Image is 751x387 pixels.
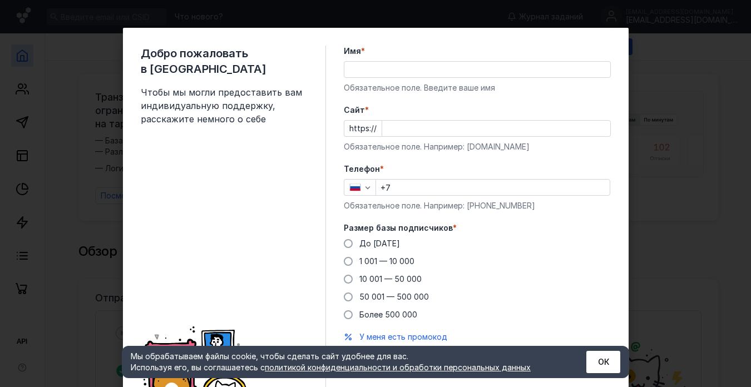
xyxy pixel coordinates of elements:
div: Обязательное поле. Введите ваше имя [344,82,611,93]
span: Размер базы подписчиков [344,222,453,234]
span: 50 001 — 500 000 [359,292,429,301]
div: Обязательное поле. Например: [DOMAIN_NAME] [344,141,611,152]
span: 1 001 — 10 000 [359,256,414,266]
span: Более 500 000 [359,310,417,319]
span: Имя [344,46,361,57]
span: Чтобы мы могли предоставить вам индивидуальную поддержку, расскажите немного о себе [141,86,308,126]
span: Телефон [344,163,380,175]
div: Мы обрабатываем файлы cookie, чтобы сделать сайт удобнее для вас. Используя его, вы соглашаетесь c [131,351,559,373]
a: политикой конфиденциальности и обработки персональных данных [265,363,531,372]
span: У меня есть промокод [359,332,447,341]
span: До [DATE] [359,239,400,248]
button: ОК [586,351,620,373]
span: Добро пожаловать в [GEOGRAPHIC_DATA] [141,46,308,77]
div: Обязательное поле. Например: [PHONE_NUMBER] [344,200,611,211]
span: 10 001 — 50 000 [359,274,422,284]
button: У меня есть промокод [359,331,447,343]
span: Cайт [344,105,365,116]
